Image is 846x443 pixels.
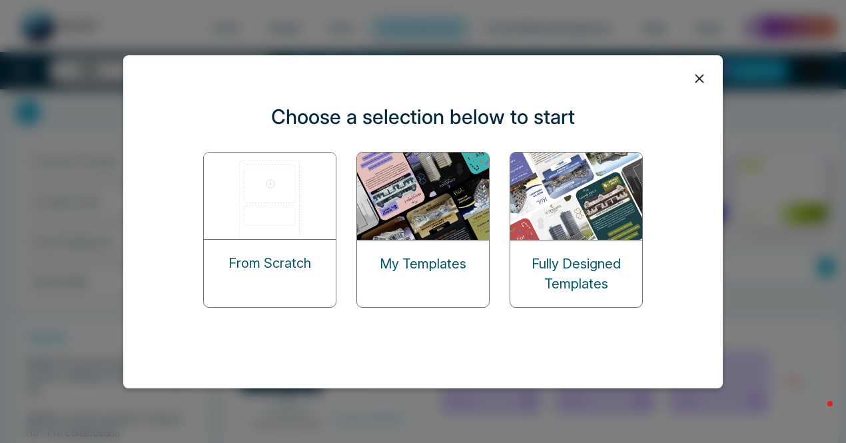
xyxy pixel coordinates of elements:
img: start-from-scratch.png [204,153,337,239]
img: designed-templates.png [510,153,643,240]
iframe: Intercom live chat [801,398,833,430]
p: Choose a selection below to start [271,102,575,132]
p: My Templates [380,254,466,274]
p: From Scratch [228,253,311,273]
img: my-templates.png [357,153,490,240]
p: Fully Designed Templates [510,254,642,294]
